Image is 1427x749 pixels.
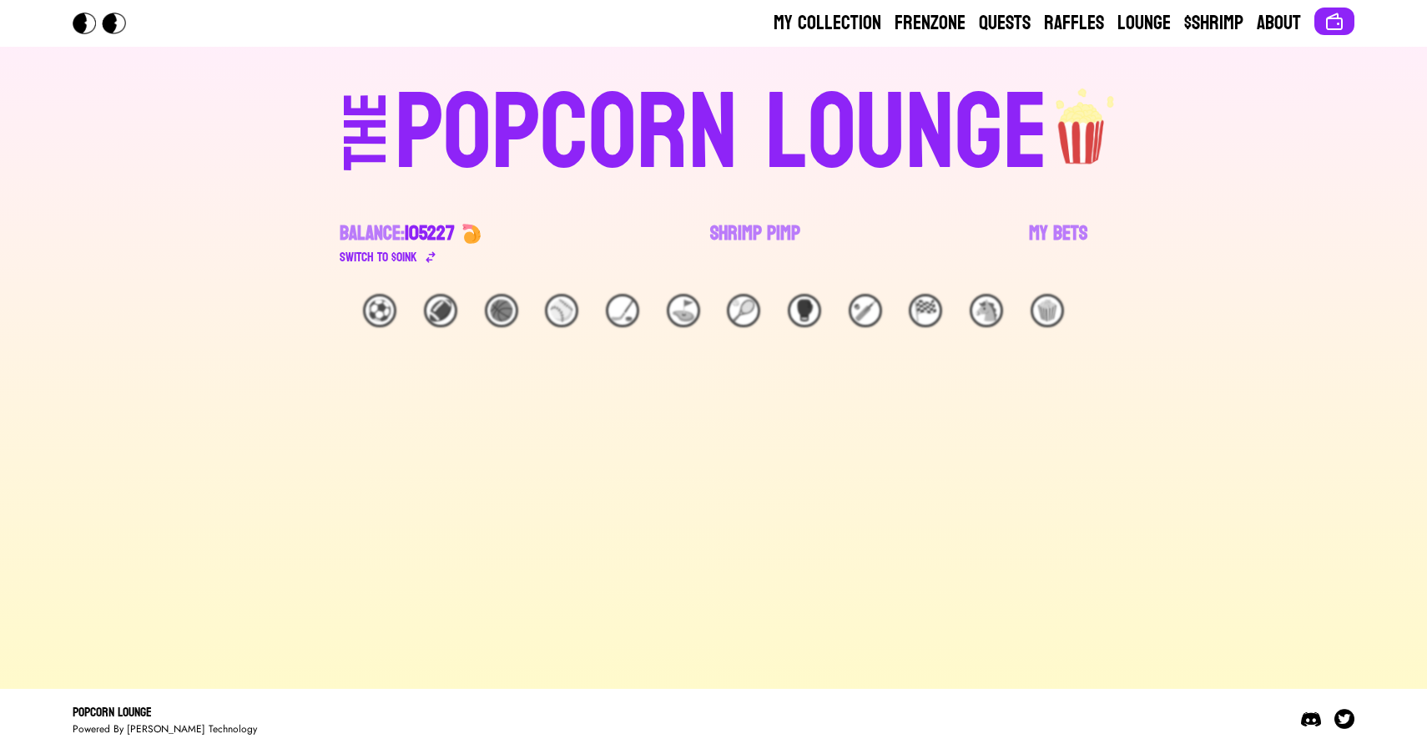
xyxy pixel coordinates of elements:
[909,294,942,327] div: 🏁
[849,294,882,327] div: 🏏
[395,80,1048,187] div: POPCORN LOUNGE
[336,93,396,204] div: THE
[199,73,1228,187] a: THEPOPCORN LOUNGEpopcorn
[461,224,482,244] img: 🍤
[788,294,821,327] div: 🥊
[363,294,396,327] div: ⚽️
[970,294,1003,327] div: 🐴
[979,10,1031,37] a: Quests
[1048,73,1117,167] img: popcorn
[73,702,257,722] div: Popcorn Lounge
[340,247,417,267] div: Switch to $ OINK
[1184,10,1243,37] a: $Shrimp
[710,220,800,267] a: Shrimp Pimp
[606,294,639,327] div: 🏒
[667,294,700,327] div: ⛳️
[73,722,257,736] div: Powered By [PERSON_NAME] Technology
[1257,10,1301,37] a: About
[1324,12,1344,32] img: Connect wallet
[424,294,457,327] div: 🏈
[73,13,139,34] img: Popcorn
[1301,709,1321,729] img: Discord
[1029,220,1087,267] a: My Bets
[485,294,518,327] div: 🏀
[1044,10,1104,37] a: Raffles
[1117,10,1171,37] a: Lounge
[1334,709,1354,729] img: Twitter
[774,10,881,37] a: My Collection
[340,220,455,247] div: Balance:
[727,294,760,327] div: 🎾
[1031,294,1064,327] div: 🍿
[545,294,578,327] div: ⚾️
[895,10,966,37] a: Frenzone
[405,215,455,251] span: 105227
